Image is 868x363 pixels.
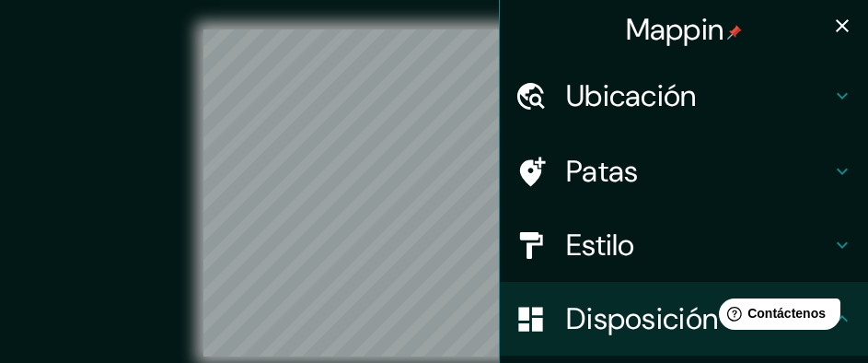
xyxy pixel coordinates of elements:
[566,152,639,191] font: Patas
[566,299,718,338] font: Disposición
[727,25,742,40] img: pin-icon.png
[704,291,848,343] iframe: Lanzador de widgets de ayuda
[500,208,868,282] div: Estilo
[566,226,635,264] font: Estilo
[203,29,665,357] canvas: Mapa
[626,10,724,49] font: Mappin
[500,135,868,208] div: Patas
[566,76,697,115] font: Ubicación
[500,282,868,356] div: Disposición
[500,59,868,133] div: Ubicación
